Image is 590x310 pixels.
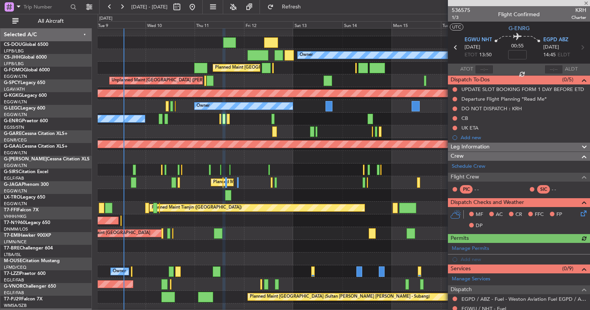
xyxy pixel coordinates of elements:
div: - - [552,186,569,193]
div: Add new [461,134,586,141]
a: G-[PERSON_NAME]Cessna Citation XLS [4,157,90,162]
span: G-SPCY [4,81,20,85]
a: LFPB/LBG [4,48,24,54]
div: Planned Maint [GEOGRAPHIC_DATA] ([GEOGRAPHIC_DATA]) [213,177,335,188]
span: T7-N1960 [4,221,25,225]
span: 00:55 [511,42,524,50]
div: Sun 14 [342,21,392,28]
button: All Aircraft [8,15,84,27]
div: UK ETA [461,125,478,131]
span: EGWU NHT [465,36,492,44]
a: CS-DOUGlobal 6500 [4,42,48,47]
span: FP [556,211,562,219]
span: Flight Crew [451,173,479,182]
div: Thu 11 [195,21,244,28]
span: ETOT [465,51,477,59]
div: Unplanned Maint [GEOGRAPHIC_DATA] ([PERSON_NAME] Intl) [112,75,237,86]
span: Dispatch [451,285,472,294]
span: MF [476,211,483,219]
span: G-VNOR [4,284,23,289]
span: CR [515,211,522,219]
a: CS-JHHGlobal 6000 [4,55,47,60]
span: T7-EMI [4,233,19,238]
div: Tue 16 [441,21,490,28]
button: UTC [450,24,463,30]
span: T7-PJ29 [4,297,21,302]
span: FFC [535,211,544,219]
a: T7-BREChallenger 604 [4,246,53,251]
div: Planned Maint [GEOGRAPHIC_DATA] ([GEOGRAPHIC_DATA]) [215,62,337,74]
a: G-JAGAPhenom 300 [4,182,49,187]
div: - - [475,186,492,193]
span: G-ENRG [509,24,530,32]
span: All Aircraft [20,19,81,24]
a: EGLF/FAB [4,175,24,181]
div: Departure Flight Planning *Read Me* [461,96,547,102]
span: EGPD ABZ [543,36,568,44]
div: Owner [197,100,210,112]
a: T7-PJ29Falcon 7X [4,297,42,302]
a: G-SIRSCitation Excel [4,170,48,174]
div: Fri 12 [244,21,293,28]
a: T7-LZZIPraetor 600 [4,271,46,276]
span: [DATE] - [DATE] [131,3,168,10]
span: 13:50 [479,51,492,59]
span: M-OUSE [4,259,22,263]
div: UPDATE SLOT BOOKING FORM 1 DAY BEFORE ETD [461,86,584,93]
a: VHHH/HKG [4,214,27,219]
span: G-ENRG [4,119,22,123]
span: AC [496,211,503,219]
span: T7-BRE [4,246,20,251]
div: DO NOT DISPATCH : KRH [461,105,522,112]
span: Leg Information [451,143,490,152]
a: T7-FFIFalcon 7X [4,208,39,212]
div: Sat 13 [293,21,342,28]
span: G-GAAL [4,144,22,149]
span: G-JAGA [4,182,22,187]
a: G-GAALCessna Citation XLS+ [4,144,68,149]
a: LFMD/CEQ [4,265,26,270]
a: EGLF/FAB [4,277,24,283]
span: G-SIRS [4,170,19,174]
span: ATOT [460,66,473,73]
a: LFPB/LBG [4,61,24,67]
span: Charter [571,14,586,21]
span: Dispatch Checks and Weather [451,198,524,207]
div: Planned Maint [GEOGRAPHIC_DATA] [76,227,150,239]
a: LTBA/ISL [4,252,21,258]
span: (0/5) [562,76,573,84]
span: [DATE] [543,44,559,51]
div: Tue 9 [97,21,146,28]
a: EGSS/STN [4,125,24,130]
a: G-SPCYLegacy 650 [4,81,45,85]
a: EGGW/LTN [4,112,27,118]
a: WMSA/SZB [4,303,27,308]
a: EGNR/CEG [4,137,27,143]
span: KRH [571,6,586,14]
a: EGGW/LTN [4,163,27,168]
a: T7-EMIHawker 900XP [4,233,51,238]
span: Refresh [275,4,308,10]
div: PIC [460,185,473,194]
span: T7-LZZI [4,271,20,276]
span: (0/9) [562,265,573,273]
a: G-FOMOGlobal 6000 [4,68,50,72]
span: Crew [451,152,464,161]
div: Planned Maint [GEOGRAPHIC_DATA] (Sultan [PERSON_NAME] [PERSON_NAME] - Subang) [250,291,430,303]
span: G-LEGC [4,106,20,111]
a: Schedule Crew [452,163,485,170]
div: Mon 15 [392,21,441,28]
span: [DATE] [465,44,480,51]
span: LX-TRO [4,195,20,200]
a: EGGW/LTN [4,201,27,207]
a: EGLF/FAB [4,290,24,296]
a: G-ENRGPraetor 600 [4,119,48,123]
a: LFMN/NCE [4,239,27,245]
div: CB [461,115,468,121]
a: G-LEGCLegacy 600 [4,106,45,111]
a: DNMM/LOS [4,226,28,232]
a: G-KGKGLegacy 600 [4,93,47,98]
a: EGGW/LTN [4,150,27,156]
a: EGGW/LTN [4,74,27,79]
span: CS-JHH [4,55,20,60]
